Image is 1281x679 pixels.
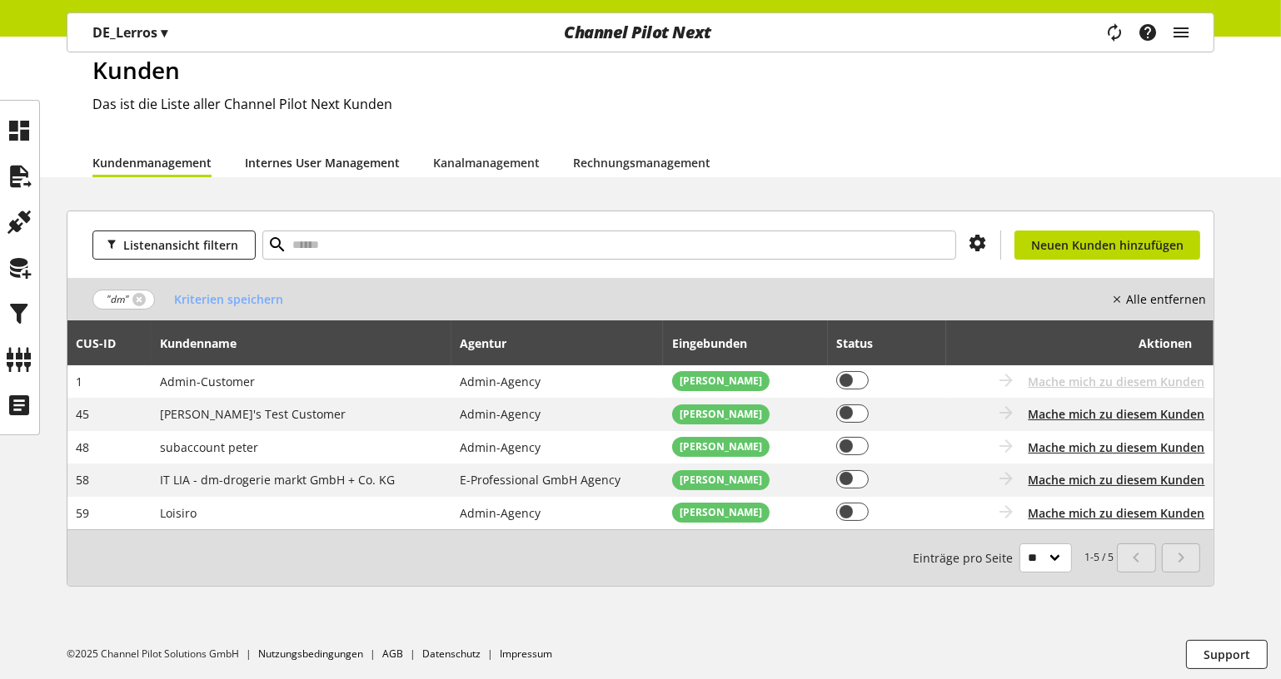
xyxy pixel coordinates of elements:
span: Einträge pro Seite [913,549,1019,567]
a: Datenschutz [422,647,481,661]
span: Admin-Customer [161,374,256,389]
button: Listenansicht filtern [92,230,256,260]
div: CUS-⁠ID [77,335,133,352]
span: Kriterien speichern [174,290,283,308]
span: Admin-Agency [461,406,541,422]
span: [PERSON_NAME] [680,374,762,389]
div: Aktionen [955,326,1193,359]
span: Support [1204,646,1250,663]
small: 1-5 / 5 [913,543,1114,572]
h2: Das ist die Liste aller Channel Pilot Next Kunden [92,94,1214,114]
span: [PERSON_NAME] [680,407,762,422]
span: Admin-Agency [461,374,541,389]
a: Kanalmanagement [433,154,540,171]
nav: main navigation [67,12,1214,52]
a: Internes User Management [245,154,400,171]
li: ©2025 Channel Pilot Solutions GmbH [67,647,258,662]
span: Admin-Agency [461,505,541,521]
span: Neuen Kunden hinzufügen [1031,236,1184,254]
span: Kunden [92,54,180,86]
span: 1 [77,374,83,389]
p: DE_Lerros [92,22,167,42]
span: [PERSON_NAME]'s Test Customer [161,406,346,422]
span: [PERSON_NAME] [680,439,762,454]
span: 48 [77,439,90,455]
span: Listenansicht filtern [123,236,238,254]
button: Mache mich zu diesem Kunden [1029,504,1205,522]
span: 58 [77,472,90,488]
button: Support [1186,640,1268,669]
a: Impressum [500,647,552,661]
span: IT LIA - dm-drogerie markt GmbH + Co. KG [161,472,396,488]
span: Mache mich zu diesem Kunden [1029,373,1205,390]
span: "dm" [107,292,129,307]
span: [PERSON_NAME] [680,473,762,488]
a: Neuen Kunden hinzufügen [1014,230,1200,260]
span: ▾ [161,23,167,42]
span: Admin-Agency [461,439,541,455]
button: Mache mich zu diesem Kunden [1029,439,1205,456]
a: Rechnungsmanagement [573,154,710,171]
a: Kundenmanagement [92,154,212,171]
span: Loisiro [161,505,197,521]
div: Status [836,335,890,352]
nobr: Alle entfernen [1126,290,1206,308]
span: 59 [77,505,90,521]
div: Agentur [461,335,524,352]
button: Mache mich zu diesem Kunden [1029,471,1205,488]
a: Nutzungsbedingungen [258,647,363,661]
span: E-Professional GmbH Agency [461,472,621,488]
div: Eingebunden [672,335,764,352]
span: subaccount peter [161,439,259,455]
span: [PERSON_NAME] [680,505,762,520]
div: Kundenname [161,335,254,352]
button: Mache mich zu diesem Kunden [1029,405,1205,423]
a: AGB [382,647,403,661]
span: 45 [77,406,90,422]
button: Kriterien speichern [162,285,296,314]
